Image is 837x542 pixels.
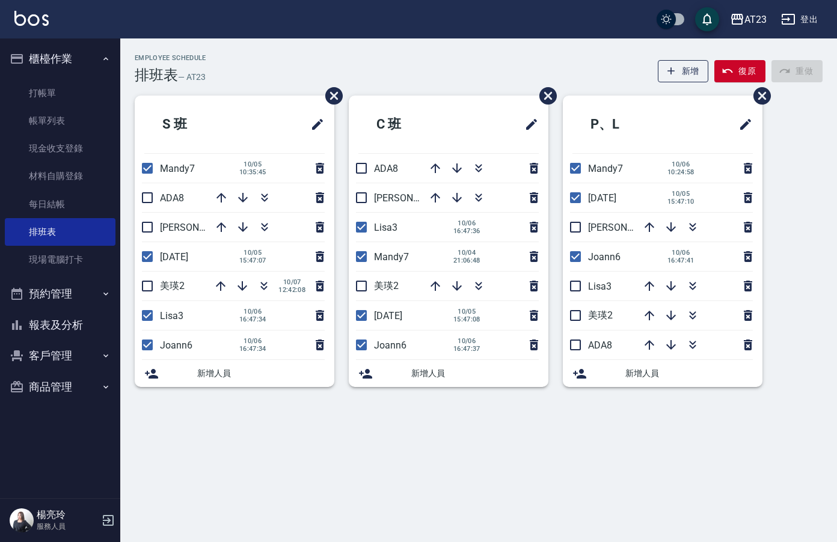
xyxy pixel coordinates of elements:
span: 10/06 [453,219,480,227]
span: Lisa3 [374,222,397,233]
button: 櫃檯作業 [5,43,115,75]
span: 刪除班表 [316,78,345,114]
span: 16:47:34 [239,345,266,353]
h5: 楊亮玲 [37,509,98,521]
span: 10/05 [667,190,694,198]
span: 美瑛2 [160,280,185,291]
span: Mandy7 [374,251,409,263]
span: 16:47:34 [239,315,266,323]
button: AT23 [725,7,771,32]
span: 10/04 [453,249,480,257]
button: 復原 [714,60,765,82]
span: [PERSON_NAME]19 [374,192,457,204]
button: 客戶管理 [5,340,115,371]
a: 排班表 [5,218,115,246]
button: 預約管理 [5,278,115,309]
a: 材料自購登錄 [5,162,115,190]
button: save [695,7,719,31]
span: 15:47:07 [239,257,266,264]
span: 16:47:36 [453,227,480,235]
span: Mandy7 [160,163,195,174]
span: 10/05 [453,308,480,315]
span: Joann6 [588,251,621,263]
a: 每日結帳 [5,190,115,218]
a: 現場電腦打卡 [5,246,115,273]
span: 修改班表的標題 [303,110,325,139]
span: Joann6 [374,340,406,351]
div: 新增人員 [563,360,762,387]
button: 商品管理 [5,371,115,403]
span: 16:47:41 [667,257,694,264]
a: 打帳單 [5,79,115,107]
span: 21:06:48 [453,257,480,264]
a: 現金收支登錄 [5,135,115,162]
span: 10/06 [239,308,266,315]
span: 新增人員 [625,367,753,380]
span: 刪除班表 [744,78,773,114]
span: [PERSON_NAME]19 [588,222,671,233]
span: [DATE] [374,310,402,321]
img: Logo [14,11,49,26]
div: AT23 [744,12,767,27]
h2: S 班 [144,103,254,146]
span: 10:35:45 [239,168,266,176]
img: Person [10,508,34,532]
button: 報表及分析 [5,309,115,341]
span: Mandy7 [588,163,623,174]
p: 服務人員 [37,521,98,532]
a: 帳單列表 [5,107,115,135]
span: 10:24:58 [667,168,694,176]
span: 修改班表的標題 [731,110,753,139]
h2: P、L [572,103,684,146]
h6: — AT23 [178,71,206,84]
span: 新增人員 [197,367,325,380]
div: 新增人員 [349,360,548,387]
span: 美瑛2 [374,280,399,291]
span: 16:47:37 [453,345,480,353]
span: Joann6 [160,340,192,351]
span: 10/05 [239,160,266,168]
span: [DATE] [160,251,188,263]
span: 刪除班表 [530,78,559,114]
span: ADA8 [588,340,612,351]
span: 10/05 [239,249,266,257]
span: 10/06 [239,337,266,345]
span: 美瑛2 [588,309,613,321]
span: [DATE] [588,192,616,204]
h2: Employee Schedule [135,54,206,62]
span: 10/06 [667,160,694,168]
h2: C 班 [358,103,468,146]
span: ADA8 [160,192,184,204]
button: 新增 [658,60,709,82]
h3: 排班表 [135,67,178,84]
span: [PERSON_NAME]19 [160,222,243,233]
span: 10/07 [278,278,305,286]
span: Lisa3 [160,310,183,321]
span: 10/06 [453,337,480,345]
div: 新增人員 [135,360,334,387]
span: Lisa3 [588,281,612,292]
span: 12:42:08 [278,286,305,294]
span: 15:47:10 [667,198,694,206]
span: 10/06 [667,249,694,257]
span: ADA8 [374,163,398,174]
span: 修改班表的標題 [517,110,539,139]
button: 登出 [776,8,823,31]
span: 新增人員 [411,367,539,380]
span: 15:47:08 [453,315,480,323]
